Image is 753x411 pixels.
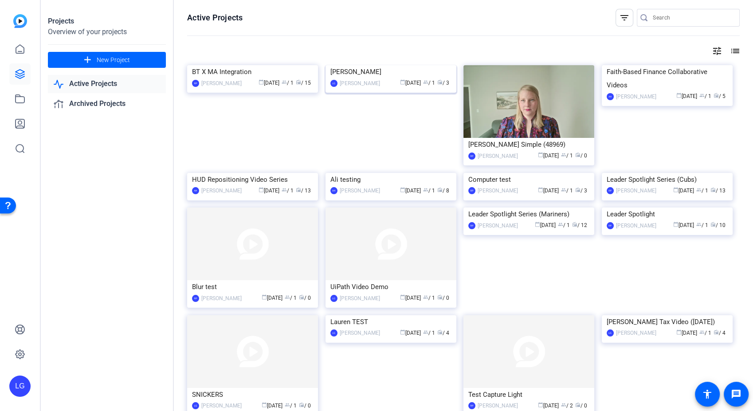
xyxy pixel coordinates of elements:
[478,186,518,195] div: [PERSON_NAME]
[192,402,199,409] div: LG
[673,188,694,194] span: [DATE]
[729,46,740,56] mat-icon: list
[538,153,559,159] span: [DATE]
[400,330,421,336] span: [DATE]
[201,294,242,303] div: [PERSON_NAME]
[48,75,166,93] a: Active Projects
[607,207,728,221] div: Leader Spotlight
[538,403,559,409] span: [DATE]
[696,222,702,227] span: group
[616,92,656,101] div: [PERSON_NAME]
[296,80,311,86] span: / 15
[575,403,587,409] span: / 0
[330,315,451,329] div: Lauren TEST
[535,222,540,227] span: calendar_today
[468,402,475,409] div: RP
[710,188,726,194] span: / 13
[282,188,294,194] span: / 1
[192,173,313,186] div: HUD Repositioning Video Series
[710,222,726,228] span: / 10
[299,403,311,409] span: / 0
[575,187,580,192] span: radio
[423,187,428,192] span: group
[400,188,421,194] span: [DATE]
[468,173,589,186] div: Computer test
[437,294,443,300] span: radio
[575,153,587,159] span: / 0
[616,186,656,195] div: [PERSON_NAME]
[478,221,518,230] div: [PERSON_NAME]
[400,187,405,192] span: calendar_today
[48,52,166,68] button: New Project
[468,187,475,194] div: RP
[262,403,282,409] span: [DATE]
[282,79,287,85] span: group
[340,294,380,303] div: [PERSON_NAME]
[437,330,449,336] span: / 4
[97,55,130,65] span: New Project
[259,187,264,192] span: calendar_today
[423,79,428,85] span: group
[575,402,580,407] span: radio
[48,95,166,113] a: Archived Projects
[538,152,543,157] span: calendar_today
[478,152,518,160] div: [PERSON_NAME]
[561,402,566,407] span: group
[192,187,199,194] div: AH
[561,187,566,192] span: group
[558,222,570,228] span: / 1
[330,187,337,194] div: AH
[468,388,589,401] div: Test Capture Light
[561,188,573,194] span: / 1
[468,222,475,229] div: RP
[561,403,573,409] span: / 2
[400,295,421,301] span: [DATE]
[714,93,726,99] span: / 5
[538,187,543,192] span: calendar_today
[400,329,405,335] span: calendar_today
[437,188,449,194] span: / 8
[82,55,93,66] mat-icon: add
[607,93,614,100] div: AH
[423,294,428,300] span: group
[607,173,728,186] div: Leader Spotlight Series (Cubs)
[676,93,697,99] span: [DATE]
[330,329,337,337] div: LG
[296,188,311,194] span: / 13
[259,79,264,85] span: calendar_today
[285,294,290,300] span: group
[423,329,428,335] span: group
[714,329,719,335] span: radio
[673,187,678,192] span: calendar_today
[423,330,435,336] span: / 1
[285,402,290,407] span: group
[330,173,451,186] div: Ali testing
[299,294,304,300] span: radio
[330,80,337,87] div: LG
[710,222,716,227] span: radio
[299,295,311,301] span: / 0
[285,295,297,301] span: / 1
[653,12,733,23] input: Search
[702,389,713,399] mat-icon: accessibility
[575,188,587,194] span: / 3
[710,187,716,192] span: radio
[616,221,656,230] div: [PERSON_NAME]
[282,187,287,192] span: group
[296,187,301,192] span: radio
[696,222,708,228] span: / 1
[423,295,435,301] span: / 1
[538,188,559,194] span: [DATE]
[696,187,702,192] span: group
[437,80,449,86] span: / 3
[676,93,682,98] span: calendar_today
[619,12,630,23] mat-icon: filter_list
[673,222,678,227] span: calendar_today
[262,294,267,300] span: calendar_today
[607,315,728,329] div: [PERSON_NAME] Tax Video ([DATE])
[731,389,741,399] mat-icon: message
[572,222,577,227] span: radio
[561,153,573,159] span: / 1
[192,65,313,78] div: BT X MA Integration
[259,80,279,86] span: [DATE]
